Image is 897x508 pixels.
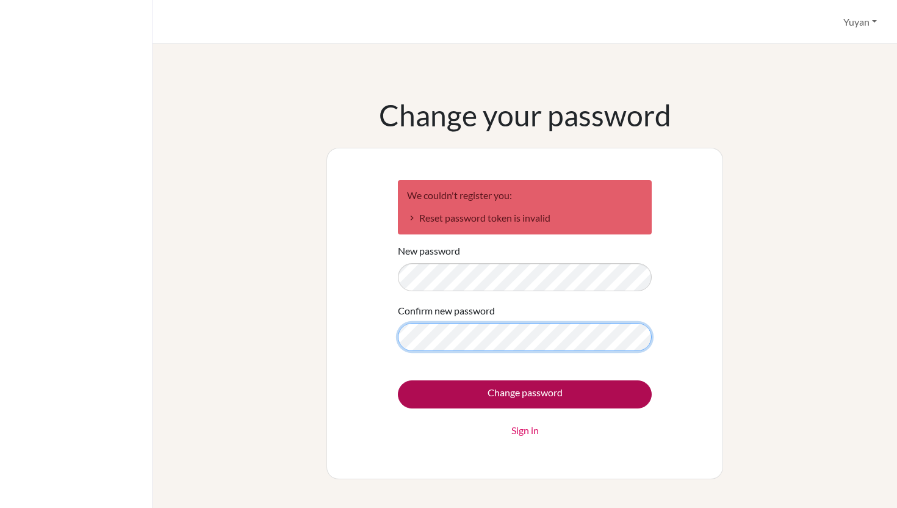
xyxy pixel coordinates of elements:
h1: Change your password [379,98,671,133]
button: Yuyan [838,10,882,34]
a: Sign in [511,423,539,438]
label: Confirm new password [398,303,495,318]
li: Reset password token is invalid [407,211,643,225]
input: Change password [398,380,652,408]
label: New password [398,244,460,258]
h2: We couldn't register you: [407,189,643,201]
